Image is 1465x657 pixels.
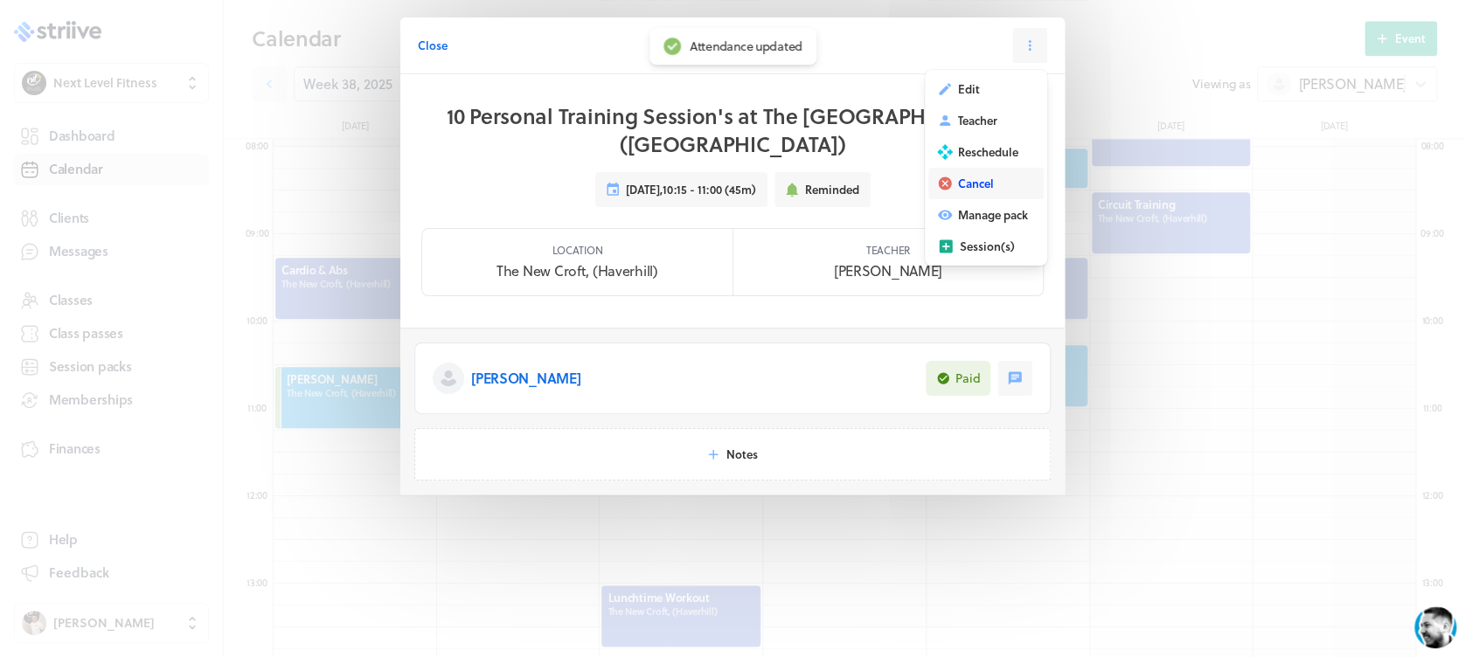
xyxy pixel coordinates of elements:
img: US [52,12,84,44]
button: Cancel [928,168,1044,199]
span: Close [418,38,448,53]
div: [PERSON_NAME] [97,10,250,30]
iframe: gist-messenger-bubble-iframe [1414,606,1456,648]
p: Teacher [866,243,910,257]
button: Edit [928,73,1044,105]
g: /> [273,538,296,553]
span: Teacher [958,113,997,128]
button: Reschedule [928,136,1044,168]
div: Paid [955,370,980,387]
button: />GIF [266,522,303,571]
p: [PERSON_NAME] [471,368,580,389]
h1: 10 Personal Training Session's at The [GEOGRAPHIC_DATA], ([GEOGRAPHIC_DATA]) [428,102,1037,158]
p: The New Croft, (Haverhill) [496,260,658,281]
span: Notes [726,446,758,462]
div: Attendance updated [690,38,802,54]
span: Reschedule [958,144,1018,160]
div: US[PERSON_NAME]Typically replies in a few minutes [52,10,328,46]
div: Typically replies in a few minutes [97,32,250,44]
tspan: GIF [278,542,292,550]
span: Session(s) [960,239,1015,254]
span: Reminded [805,182,859,197]
button: Teacher [928,105,1044,136]
button: [DATE],10:15 - 11:00 (45m) [595,172,767,207]
button: Notes [414,428,1051,481]
button: Manage pack [928,199,1044,231]
button: Session(s) [928,231,1044,262]
button: Reminded [774,172,871,207]
span: Manage pack [958,207,1028,223]
p: [PERSON_NAME] [834,260,942,281]
button: Close [418,28,448,63]
span: Edit [958,81,980,97]
p: Location [552,243,602,257]
span: Cancel [958,176,994,191]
